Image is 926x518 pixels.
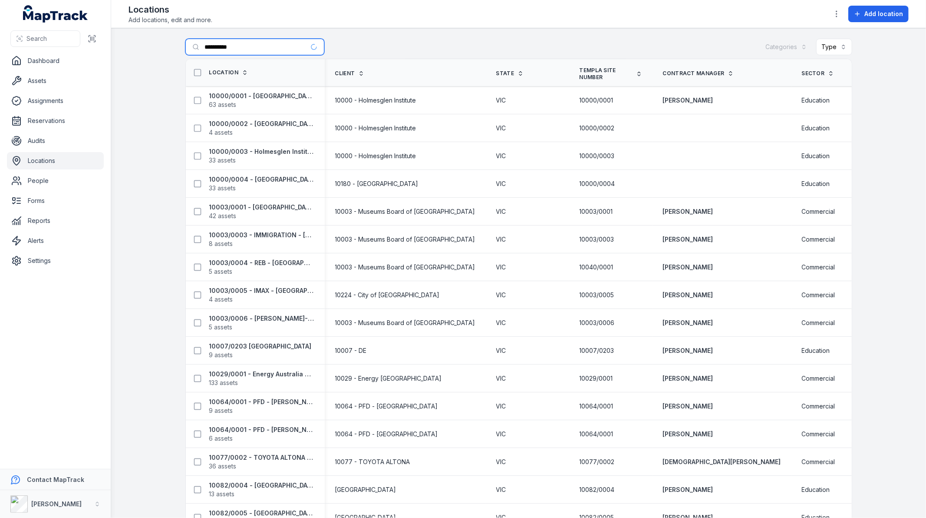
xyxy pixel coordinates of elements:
a: [PERSON_NAME] [663,235,713,244]
span: Education [802,96,830,105]
a: 10077/0002 - TOYOTA ALTONA NORTH36 assets [209,453,314,471]
span: VIC [496,291,506,299]
a: Audits [7,132,104,149]
button: Add location [848,6,909,22]
a: State [496,70,524,77]
strong: 10000/0001 - [GEOGRAPHIC_DATA] - [GEOGRAPHIC_DATA] [209,92,314,100]
span: Commercial [802,319,835,327]
a: Forms [7,192,104,209]
a: Assets [7,72,104,90]
span: 36 assets [209,462,237,471]
a: Contract Manager [663,70,734,77]
span: Education [802,152,830,160]
a: [PERSON_NAME] [663,346,713,355]
button: Search [10,30,80,47]
a: 10003/0006 - [PERSON_NAME]-[GEOGRAPHIC_DATA]5 assets [209,314,314,332]
a: [PERSON_NAME] [663,263,713,272]
span: 10007/0203 [580,346,614,355]
strong: 10082/0005 - [GEOGRAPHIC_DATA] - [GEOGRAPHIC_DATA] [209,509,314,518]
a: [PERSON_NAME] [663,207,713,216]
span: 63 assets [209,100,237,109]
strong: [PERSON_NAME] [663,430,713,438]
span: 10000 - Holmesglen Institute [335,124,416,133]
a: Sector [802,70,834,77]
span: VIC [496,458,506,466]
a: 10003/0004 - REB - [GEOGRAPHIC_DATA]5 assets [209,259,314,276]
strong: 10000/0003 - Holmesglen Institute - [GEOGRAPHIC_DATA] [209,147,314,156]
a: Reservations [7,112,104,129]
a: 10029/0001 - Energy Australia Yallourn133 assets [209,370,314,387]
a: [PERSON_NAME] [663,374,713,383]
span: Add location [864,10,903,18]
span: 10029/0001 [580,374,613,383]
span: Search [26,34,47,43]
a: Reports [7,212,104,229]
span: 6 assets [209,434,233,443]
span: 10000/0001 [580,96,613,105]
span: Commercial [802,458,835,466]
span: Templa Site Number [580,67,633,81]
span: Commercial [802,291,835,299]
strong: [DEMOGRAPHIC_DATA][PERSON_NAME] [663,458,781,466]
strong: 10064/0001 - PFD - [PERSON_NAME] Knoxfield - [STREET_ADDRESS][PERSON_NAME] [209,425,314,434]
span: 10000 - Holmesglen Institute [335,96,416,105]
strong: 10003/0001 - [GEOGRAPHIC_DATA] [209,203,314,212]
span: Commercial [802,263,835,272]
strong: 10029/0001 - Energy Australia Yallourn [209,370,314,379]
a: [PERSON_NAME] [663,485,713,494]
span: VIC [496,430,506,438]
strong: 10003/0005 - IMAX - [GEOGRAPHIC_DATA] [209,286,314,295]
strong: [PERSON_NAME] [31,500,82,508]
span: 10064 - PFD - [GEOGRAPHIC_DATA] [335,430,438,438]
span: Education [802,346,830,355]
span: 10003 - Museums Board of [GEOGRAPHIC_DATA] [335,235,475,244]
strong: 10064/0001 - PFD - [PERSON_NAME] [GEOGRAPHIC_DATA] - [STREET_ADDRESS][PERSON_NAME] [209,398,314,406]
span: 10064/0001 [580,402,613,411]
span: 10077/0002 [580,458,615,466]
span: VIC [496,346,506,355]
a: Templa Site Number [580,67,642,81]
a: Alerts [7,232,104,249]
button: Type [816,39,852,55]
a: Settings [7,252,104,269]
a: [PERSON_NAME] [663,96,713,105]
span: VIC [496,374,506,383]
a: Location [209,69,248,76]
span: Commercial [802,374,835,383]
strong: 10000/0002 - [GEOGRAPHIC_DATA] - [PERSON_NAME][GEOGRAPHIC_DATA] [209,120,314,128]
span: 5 assets [209,323,233,332]
span: 10003 - Museums Board of [GEOGRAPHIC_DATA] [335,319,475,327]
h2: Locations [129,3,212,16]
span: VIC [496,179,506,188]
span: 10003 - Museums Board of [GEOGRAPHIC_DATA] [335,207,475,216]
a: 10064/0001 - PFD - [PERSON_NAME] Knoxfield - [STREET_ADDRESS][PERSON_NAME]6 assets [209,425,314,443]
strong: [PERSON_NAME] [663,291,713,299]
a: 10007/0203 [GEOGRAPHIC_DATA]9 assets [209,342,312,359]
span: 10064/0001 [580,430,613,438]
span: VIC [496,124,506,133]
span: 33 assets [209,184,236,193]
span: 33 assets [209,156,236,165]
strong: Contact MapTrack [27,476,84,483]
span: VIC [496,235,506,244]
span: VIC [496,402,506,411]
span: 10000/0004 [580,179,615,188]
strong: 10003/0004 - REB - [GEOGRAPHIC_DATA] [209,259,314,267]
a: 10000/0001 - [GEOGRAPHIC_DATA] - [GEOGRAPHIC_DATA]63 assets [209,92,314,109]
strong: [PERSON_NAME] [663,402,713,411]
span: 4 assets [209,295,233,304]
a: Locations [7,152,104,169]
a: Dashboard [7,52,104,70]
a: [PERSON_NAME] [663,319,713,327]
span: State [496,70,514,77]
a: 10003/0003 - IMMIGRATION - [GEOGRAPHIC_DATA]8 assets [209,231,314,248]
span: 10064 - PFD - [GEOGRAPHIC_DATA] [335,402,438,411]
